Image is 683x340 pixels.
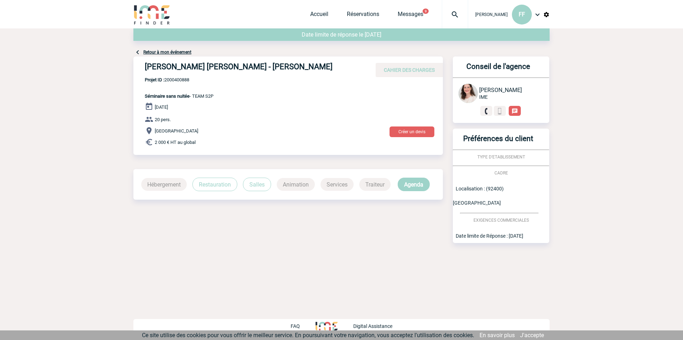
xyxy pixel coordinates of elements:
[145,62,358,74] h4: [PERSON_NAME] [PERSON_NAME] - [PERSON_NAME]
[291,322,316,329] a: FAQ
[347,11,379,21] a: Réservations
[310,11,328,21] a: Accueil
[155,128,198,134] span: [GEOGRAPHIC_DATA]
[243,178,271,191] p: Salles
[456,134,541,150] h3: Préférences du client
[133,4,170,25] img: IME-Finder
[479,94,488,100] span: IME
[155,140,196,145] span: 2 000 € HT au global
[483,108,489,114] img: fixe.png
[398,178,430,191] p: Agenda
[456,233,523,239] span: Date limite de Réponse : [DATE]
[473,218,529,223] span: EXIGENCES COMMERCIALES
[142,332,474,339] span: Ce site utilise des cookies pour vous offrir le meilleur service. En poursuivant votre navigation...
[145,93,190,99] span: Séminaire sans nuitée
[453,186,504,206] span: Localisation : (92400) [GEOGRAPHIC_DATA]
[456,62,541,77] h3: Conseil de l'agence
[479,87,522,93] span: [PERSON_NAME]
[494,171,508,176] span: CADRE
[145,93,213,99] span: - TEAM S2P
[390,126,434,137] p: Créer un devis
[155,104,168,110] span: [DATE]
[141,178,187,191] p: Hébergement
[459,84,478,103] img: 103016-1.png
[475,12,508,17] span: [PERSON_NAME]
[477,155,525,160] span: TYPE D'ETABLISSEMENT
[359,178,391,191] p: Traiteur
[480,332,515,339] a: En savoir plus
[145,77,213,82] span: 2000400888
[145,77,164,82] b: Projet ID :
[316,322,338,330] img: http://www.idealmeetingsevents.fr/
[192,178,237,191] p: Restauration
[497,108,503,114] img: portable.png
[384,67,435,73] span: CAHIER DES CHARGES
[398,11,423,21] a: Messages
[512,108,518,114] img: chat-24-px-w.png
[519,11,525,18] span: FF
[353,323,392,329] p: Digital Assistance
[143,50,191,55] a: Retour à mon événement
[277,178,315,191] p: Animation
[302,31,381,38] span: Date limite de réponse le [DATE]
[520,332,544,339] a: J'accepte
[291,323,300,329] p: FAQ
[423,9,429,14] button: 9
[321,178,354,191] p: Services
[155,117,171,122] span: 20 pers.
